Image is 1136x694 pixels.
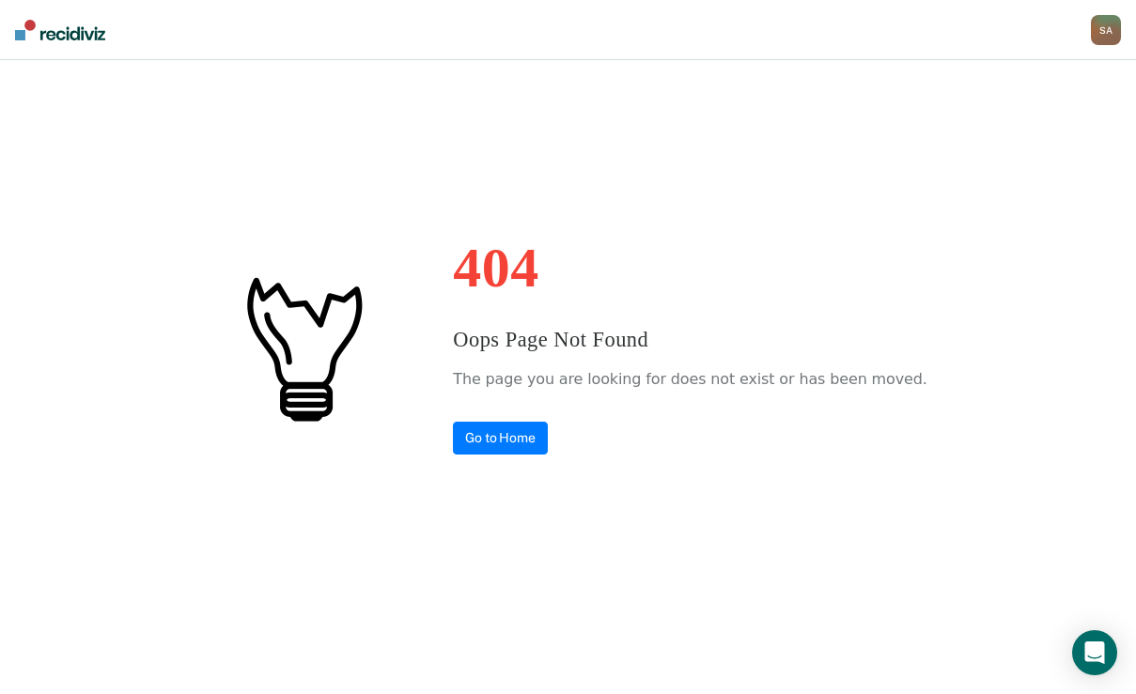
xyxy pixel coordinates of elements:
[453,239,926,296] h1: 404
[453,324,926,356] h3: Oops Page Not Found
[209,254,397,441] img: #
[1091,15,1121,45] div: S A
[1072,630,1117,675] div: Open Intercom Messenger
[15,20,105,40] img: Recidiviz
[453,365,926,393] p: The page you are looking for does not exist or has been moved.
[1091,15,1121,45] button: SA
[453,422,548,455] a: Go to Home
